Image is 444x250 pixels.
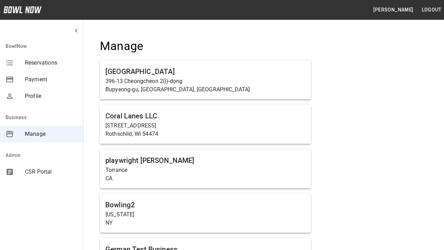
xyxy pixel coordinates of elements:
h6: playwright [PERSON_NAME] [105,155,305,166]
button: [PERSON_NAME] [370,3,416,16]
img: logo [3,6,42,13]
h6: [GEOGRAPHIC_DATA] [105,66,305,77]
p: Bupyeong-gu, [GEOGRAPHIC_DATA], [GEOGRAPHIC_DATA] [105,85,305,94]
span: Reservations [25,59,78,67]
span: Manage [25,130,78,138]
span: CSR Portal [25,168,78,176]
h4: Manage [100,39,311,53]
h6: Coral Lanes LLC [105,110,305,122]
h6: Bowling2 [105,199,305,210]
p: [US_STATE] [105,210,305,219]
p: [STREET_ADDRESS] [105,122,305,130]
p: NY [105,219,305,227]
p: CA [105,174,305,183]
p: 396-13 Cheongcheon 2(i)-dong [105,77,305,85]
span: Profile [25,92,78,100]
span: Payment [25,75,78,84]
p: Rothschild, WI 54474 [105,130,305,138]
p: Torrance [105,166,305,174]
button: Logout [419,3,444,16]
